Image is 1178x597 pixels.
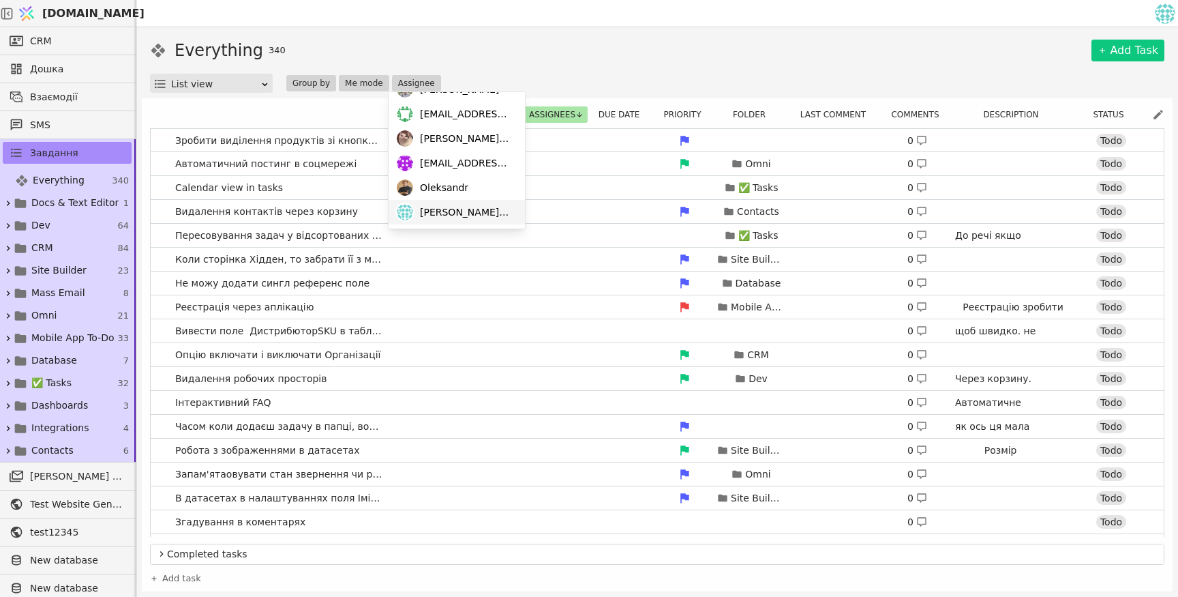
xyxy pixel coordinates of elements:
img: 5aac599d017e95b87b19a5333d21c178 [1155,3,1175,24]
img: ih [397,204,413,220]
div: Assignees [526,106,587,123]
a: Add Task [1091,40,1164,61]
p: Розмір [984,443,1042,458]
span: Не можу додати сингл референс поле [170,274,375,293]
span: Реєстрація через аплікацію [170,297,319,317]
span: 33 [117,332,129,345]
p: Contacts [737,205,779,219]
span: Database [31,353,77,368]
span: 4 [123,422,129,435]
div: Todo [1096,252,1126,266]
span: 8 [123,287,129,300]
a: Згадування в коментарях0 Todo [151,510,1164,534]
div: 0 [907,491,927,506]
div: Todo [1096,372,1126,385]
div: Last comment [793,106,881,123]
span: New database [30,581,125,596]
p: Site Builder [731,491,785,506]
span: 21 [117,309,129,323]
span: Коли сторінка Хідден, то забрати її з мапи сайту [170,250,388,270]
span: Integrations [31,421,89,435]
a: [PERSON_NAME] розсилки [3,465,132,487]
span: 340 [269,44,286,57]
button: Assignees [525,106,588,123]
div: Todo [1096,348,1126,362]
p: CRM [747,348,769,362]
a: Коли сторінка Хідден, то забрати її з мапи сайтуSite Builder0 Todo [151,248,1164,271]
div: Todo [1096,443,1126,457]
img: ma [397,106,413,122]
a: Calendar view in tasks✅ Tasks0 Todo [151,176,1164,199]
span: Часом коли додаєш задачу в папці, вона залітає в корінь [170,417,388,437]
span: Автоматичний постинг в соцмережі [170,154,362,174]
div: Priority [659,106,714,123]
p: Omni [745,157,770,171]
div: Todo [1096,157,1126,171]
div: 0 [907,420,927,434]
div: Todo [1096,205,1126,218]
p: щоб швидко. не чекати переробки таблиці [955,324,1071,367]
span: Mobile App To-Do [31,331,115,345]
span: Calendar view in tasks [170,178,288,198]
span: [PERSON_NAME][EMAIL_ADDRESS][DOMAIN_NAME] [420,205,511,220]
div: Status [1078,106,1147,123]
img: va [397,130,413,147]
span: Site Builder [31,263,87,278]
span: test12345 [30,525,125,540]
span: Dev [31,218,50,233]
span: 6 [123,444,129,458]
img: Logo [16,1,37,27]
div: Todo [1096,300,1126,314]
span: Contacts [31,443,74,458]
span: Дошка [30,62,125,76]
span: [EMAIL_ADDRESS][DOMAIN_NAME] [420,107,511,121]
div: 0 [907,157,927,171]
a: [DOMAIN_NAME] [14,1,136,27]
button: Folder [729,106,778,123]
span: New database [30,553,125,568]
div: 0 [907,348,927,362]
button: Last comment [796,106,878,123]
span: Опцію включати і виключати Організації [170,345,386,365]
div: 0 [907,252,927,267]
a: New database [3,549,132,571]
span: 7 [123,354,129,368]
div: 0 [907,396,927,410]
span: CRM [30,34,52,48]
button: Comments [887,106,951,123]
div: Todo [1096,134,1126,147]
span: [DOMAIN_NAME] [42,5,145,22]
div: Todo [1096,467,1126,481]
div: Description [957,106,1073,123]
p: Omni [745,467,770,482]
p: Через корзину. [955,372,1071,386]
button: Assignee [392,75,441,91]
div: 0 [907,276,927,291]
span: Згадування в коментарях [170,512,311,532]
div: 0 [907,372,927,386]
a: Автоматичний постинг в соцмережіOmni0 Todo [151,152,1164,175]
div: 0 [907,443,927,458]
span: 64 [117,219,129,233]
a: Не можу додати сингл референс полеDatabase0 Todo [151,272,1164,295]
a: Опцію включати і виключати ОрганізаціїCRM0 Todo [151,343,1164,366]
a: Дошка [3,58,132,80]
span: Генерація контрактів та документів? [170,536,369,556]
a: CRM [3,30,132,52]
div: 0 [907,181,927,195]
a: Інтерактивний FAQ0 Автоматичне створення та оновлення розділу з частими питаннями на основі запит... [151,391,1164,414]
span: Dashboards [31,398,88,413]
p: Mobile App To-Do [731,300,785,315]
div: Folder [719,106,787,123]
span: Вивести поле ДистрибюторSKU в таблицю товарів [170,321,388,341]
span: [PERSON_NAME][EMAIL_ADDRESS][DOMAIN_NAME] [420,132,511,146]
p: Автоматичне створення та оновлення розділу з частими питаннями на основі запитів, які надходять в... [955,396,1071,496]
div: 0 [907,300,927,315]
p: Database [736,276,781,291]
a: Реєстрація через аплікаціюMobile App To-Do0 Реєстрацію зробитиTodo [151,295,1164,319]
div: Todo [1096,515,1126,529]
p: До речі якщо сортування по параметру, а він не визначений, то совати задачу можна було б. Наприкл... [955,229,1071,415]
div: Todo [1096,276,1126,290]
span: Зробити виділення продуктів зі кнопкою ШИФТ [170,131,388,151]
p: Реєстрацію зробити [963,300,1063,315]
